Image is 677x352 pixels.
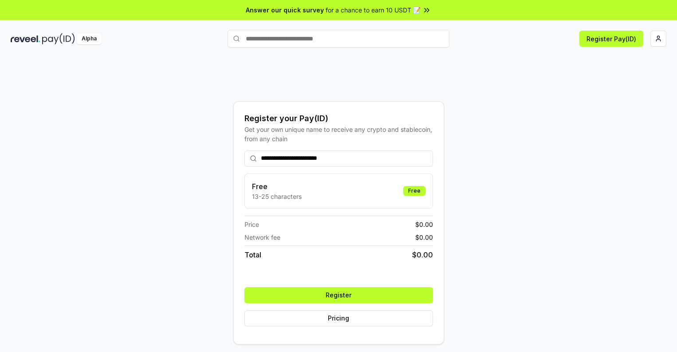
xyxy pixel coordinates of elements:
[244,112,433,125] div: Register your Pay(ID)
[244,287,433,303] button: Register
[412,249,433,260] span: $ 0.00
[415,220,433,229] span: $ 0.00
[244,249,261,260] span: Total
[326,5,421,15] span: for a chance to earn 10 USDT 📝
[579,31,643,47] button: Register Pay(ID)
[244,220,259,229] span: Price
[415,233,433,242] span: $ 0.00
[244,310,433,326] button: Pricing
[244,233,280,242] span: Network fee
[244,125,433,143] div: Get your own unique name to receive any crypto and stablecoin, from any chain
[11,33,40,44] img: reveel_dark
[252,181,302,192] h3: Free
[403,186,425,196] div: Free
[77,33,102,44] div: Alpha
[246,5,324,15] span: Answer our quick survey
[42,33,75,44] img: pay_id
[252,192,302,201] p: 13-25 characters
